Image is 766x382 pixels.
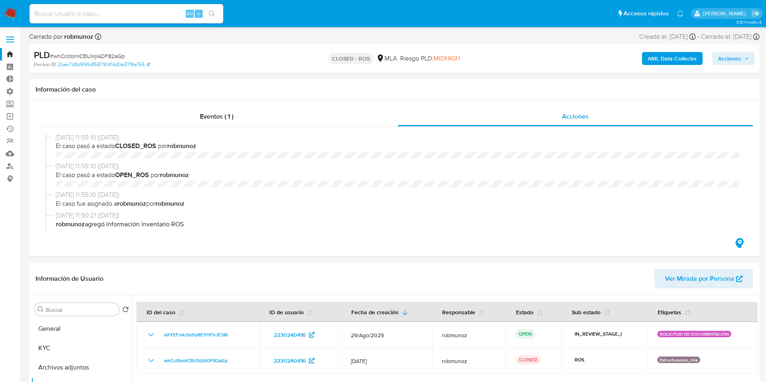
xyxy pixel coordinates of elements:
button: Ver Mirada por Persona [655,269,753,288]
button: Acciones [712,52,755,65]
b: robmunoz [56,219,85,229]
button: Archivos adjuntos [31,358,132,377]
b: Person ID [34,61,56,68]
a: Notificaciones [677,10,684,17]
span: El caso pasó a estado por [56,171,740,180]
b: robmunoz [167,141,196,150]
button: General [31,319,132,338]
b: robmunoz [160,170,189,180]
b: robmunoz [117,199,146,208]
span: MIDHIGH [434,54,460,63]
span: Riesgo PLD: [400,54,460,63]
span: El caso pasó a estado por [56,142,740,150]
button: KYC [31,338,132,358]
span: s [197,10,200,17]
span: # whCc0bmICBUlIrjIAOF82aGp [50,52,125,60]
button: Buscar [38,306,44,313]
span: Alt [187,10,193,17]
button: Volver al orden por defecto [122,306,129,315]
b: AML Data Collector [648,52,697,65]
span: Eventos ( 1 ) [200,112,233,121]
span: Acciones [718,52,741,65]
p: ludmila.lanatti@mercadolibre.com [703,10,749,17]
b: CLOSED_ROS [115,141,156,150]
span: [DATE] 11:55:10 ([DATE]) [56,133,740,142]
div: MLA [376,54,397,63]
input: Buscar usuario o caso... [29,8,223,19]
div: Creado el: [DATE] [639,32,696,41]
button: AML Data Collector [642,52,703,65]
a: Salir [751,9,760,18]
h1: Información del caso [36,86,753,94]
h1: Información de Usuario [36,275,103,283]
div: Cerrado el: [DATE] [701,32,760,41]
b: OPEN_ROS [115,170,149,180]
span: - [697,32,699,41]
b: robmunoz [155,199,185,208]
span: Cerrado por [29,32,93,41]
p: agregó información inventario ROS [56,220,740,229]
span: Ver Mirada por Persona [665,269,734,288]
b: PLD [34,48,50,61]
p: CLOSED - ROS [329,53,373,64]
span: Acciones [562,112,589,121]
span: [DATE] 11:50:21 ([DATE]) [56,211,740,220]
span: El caso fue asignado a por [56,199,740,208]
button: search-icon [204,8,220,19]
span: [DATE] 11:55:10 ([DATE]) [56,190,740,199]
span: Accesos rápidos [623,9,669,18]
span: [DATE] 11:55:10 ([DATE]) [56,162,740,171]
input: Buscar [46,306,116,313]
b: robmunoz [63,32,93,41]
a: 2bec748d999df58791414d0e37f9a155 [58,61,150,68]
